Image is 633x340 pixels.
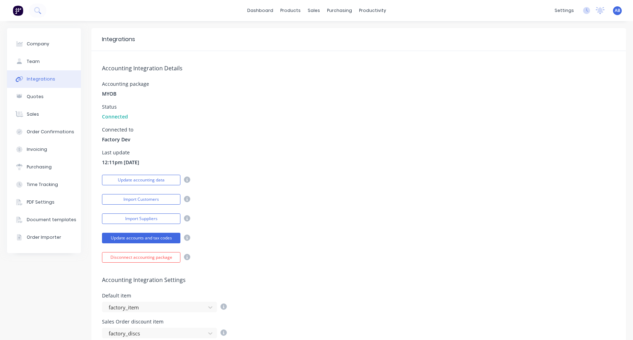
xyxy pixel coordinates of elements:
button: Company [7,35,81,53]
button: Document templates [7,211,81,229]
img: Factory [13,5,23,16]
div: Accounting package [102,82,149,86]
span: AB [615,7,620,14]
div: Sales Order discount item [102,319,227,324]
button: Order Confirmations [7,123,81,141]
button: Disconnect accounting package [102,252,180,263]
div: Team [27,58,40,65]
div: PDF Settings [27,199,55,205]
div: settings [551,5,577,16]
button: Update accounting data [102,175,180,185]
button: Purchasing [7,158,81,176]
h5: Accounting Integration Settings [102,277,615,283]
div: Time Tracking [27,181,58,188]
span: MYOB [102,90,116,97]
button: Invoicing [7,141,81,158]
span: Factory Dev [102,136,130,143]
span: 12:11pm [DATE] [102,159,139,166]
div: Status [102,104,128,109]
div: Connected to [102,127,133,132]
button: Import Suppliers [102,213,180,224]
button: Time Tracking [7,176,81,193]
button: Order Importer [7,229,81,246]
div: Order Importer [27,234,61,240]
div: Quotes [27,94,44,100]
button: Update accounts and tax codes [102,233,180,243]
button: PDF Settings [7,193,81,211]
div: purchasing [324,5,356,16]
a: dashboard [244,5,277,16]
button: Integrations [7,70,81,88]
span: Connected [102,113,128,120]
div: Document templates [27,217,76,223]
div: Default item [102,293,227,298]
div: products [277,5,304,16]
div: Purchasing [27,164,52,170]
div: Integrations [27,76,55,82]
div: Invoicing [27,146,47,153]
div: Last update [102,150,139,155]
button: Team [7,53,81,70]
div: Integrations [102,35,135,44]
div: Sales [27,111,39,117]
button: Quotes [7,88,81,105]
div: Order Confirmations [27,129,74,135]
div: productivity [356,5,390,16]
button: Sales [7,105,81,123]
div: Company [27,41,49,47]
button: Import Customers [102,194,180,205]
h5: Accounting Integration Details [102,65,615,72]
div: sales [304,5,324,16]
